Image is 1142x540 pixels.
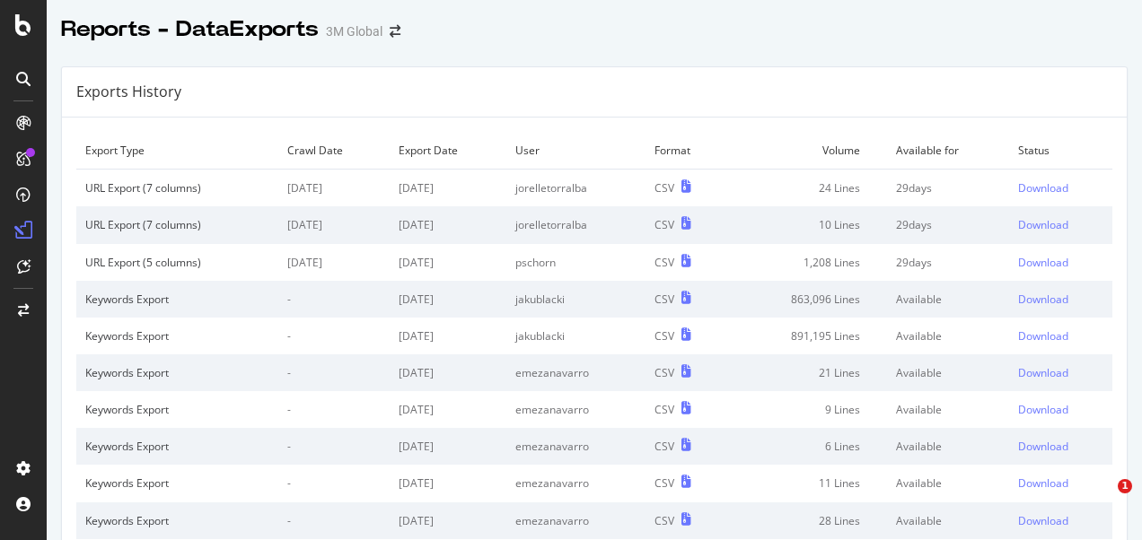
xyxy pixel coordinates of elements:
div: Download [1018,255,1068,270]
td: - [278,281,390,318]
td: Status [1009,132,1112,170]
div: Keywords Export [85,292,269,307]
div: Keywords Export [85,328,269,344]
td: emezanavarro [506,465,645,501]
td: Crawl Date [278,132,390,170]
div: CSV [654,513,674,528]
div: Keywords Export [85,513,269,528]
div: Available [896,513,1000,528]
div: CSV [654,255,674,270]
td: [DATE] [390,354,506,391]
td: - [278,318,390,354]
td: [DATE] [390,428,506,465]
td: jorelletorralba [506,170,645,207]
td: 891,195 Lines [728,318,887,354]
div: Keywords Export [85,439,269,454]
td: 9 Lines [728,391,887,428]
div: Download [1018,513,1068,528]
div: CSV [654,180,674,196]
div: Download [1018,475,1068,491]
div: Download [1018,180,1068,196]
td: [DATE] [390,318,506,354]
td: 11 Lines [728,465,887,501]
td: [DATE] [390,281,506,318]
td: [DATE] [278,170,390,207]
div: CSV [654,217,674,232]
a: Download [1018,402,1103,417]
td: - [278,502,390,539]
td: 1,208 Lines [728,244,887,281]
div: Download [1018,328,1068,344]
div: Available [896,439,1000,454]
div: Download [1018,402,1068,417]
div: Available [896,402,1000,417]
div: Keywords Export [85,475,269,491]
div: CSV [654,365,674,380]
div: Available [896,328,1000,344]
td: 863,096 Lines [728,281,887,318]
td: [DATE] [390,465,506,501]
td: - [278,428,390,465]
td: Export Date [390,132,506,170]
div: arrow-right-arrow-left [390,25,400,38]
div: Available [896,475,1000,491]
div: URL Export (7 columns) [85,217,269,232]
td: - [278,465,390,501]
div: Download [1018,439,1068,454]
a: Download [1018,513,1103,528]
td: jakublacki [506,318,645,354]
td: [DATE] [278,206,390,243]
a: Download [1018,180,1103,196]
td: - [278,354,390,391]
a: Download [1018,292,1103,307]
div: URL Export (5 columns) [85,255,269,270]
td: [DATE] [390,244,506,281]
div: CSV [654,439,674,454]
div: Exports History [76,82,181,102]
div: Download [1018,292,1068,307]
td: Volume [728,132,887,170]
td: Export Type [76,132,278,170]
td: emezanavarro [506,428,645,465]
div: Available [896,292,1000,307]
div: URL Export (7 columns) [85,180,269,196]
td: [DATE] [390,391,506,428]
iframe: Intercom live chat [1081,479,1124,522]
div: CSV [654,328,674,344]
div: Download [1018,365,1068,380]
td: Available for [887,132,1009,170]
td: 6 Lines [728,428,887,465]
td: 29 days [887,206,1009,243]
td: [DATE] [278,244,390,281]
a: Download [1018,217,1103,232]
td: [DATE] [390,170,506,207]
a: Download [1018,255,1103,270]
div: Available [896,365,1000,380]
td: 29 days [887,244,1009,281]
a: Download [1018,475,1103,491]
td: emezanavarro [506,354,645,391]
div: Keywords Export [85,402,269,417]
td: [DATE] [390,502,506,539]
td: 21 Lines [728,354,887,391]
a: Download [1018,365,1103,380]
div: Download [1018,217,1068,232]
td: pschorn [506,244,645,281]
td: [DATE] [390,206,506,243]
td: 29 days [887,170,1009,207]
div: Reports - DataExports [61,14,319,45]
td: - [278,391,390,428]
div: CSV [654,475,674,491]
div: Keywords Export [85,365,269,380]
td: emezanavarro [506,391,645,428]
td: Format [646,132,728,170]
td: User [506,132,645,170]
span: 1 [1118,479,1132,493]
td: jakublacki [506,281,645,318]
td: 28 Lines [728,502,887,539]
td: 10 Lines [728,206,887,243]
td: jorelletorralba [506,206,645,243]
td: 24 Lines [728,170,887,207]
div: 3M Global [326,22,382,40]
div: CSV [654,402,674,417]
